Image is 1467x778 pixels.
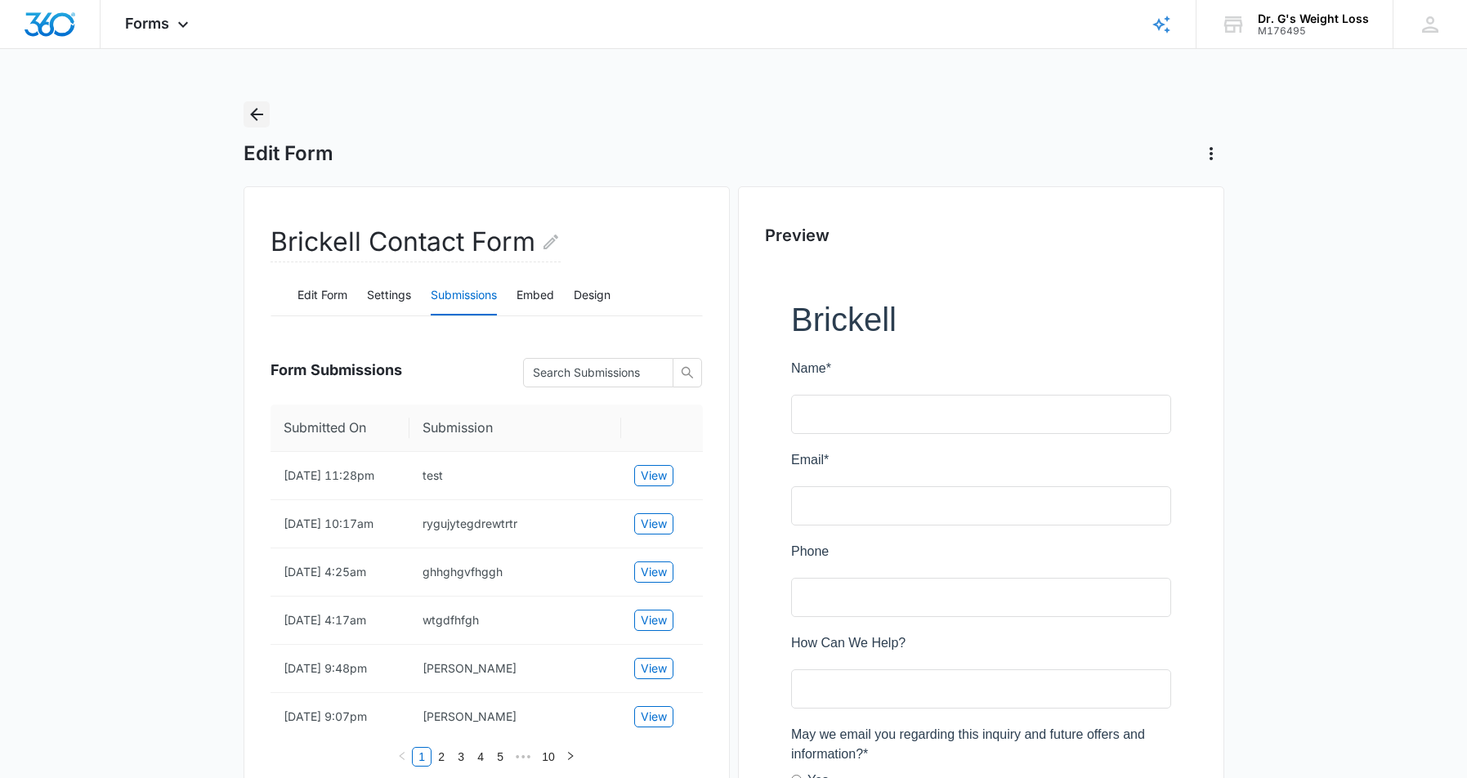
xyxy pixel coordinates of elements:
[634,513,673,534] button: View
[413,748,431,766] a: 1
[533,364,651,382] input: Search Submissions
[271,693,409,741] td: [DATE] 9:07pm
[490,747,510,767] li: 5
[574,276,611,315] button: Design
[125,15,169,32] span: Forms
[297,276,347,315] button: Edit Form
[510,747,536,767] li: Next 5 Pages
[409,597,621,645] td: wtgdfhfgh
[397,751,407,761] span: left
[561,747,580,767] li: Next Page
[510,747,536,767] span: •••
[284,418,384,438] span: Submitted On
[634,706,673,727] button: View
[641,708,667,726] span: View
[561,747,580,767] button: right
[271,645,409,693] td: [DATE] 9:48pm
[541,222,561,262] button: Edit Form Name
[1258,25,1369,37] div: account id
[1258,12,1369,25] div: account name
[517,276,554,315] button: Embed
[673,358,702,387] button: search
[432,747,451,767] li: 2
[409,693,621,741] td: YEZARIN CORDOVA VASQUEZ
[641,515,667,533] span: View
[491,748,509,766] a: 5
[471,747,490,767] li: 4
[271,359,402,381] span: Form Submissions
[634,561,673,583] button: View
[673,366,701,379] span: search
[472,748,490,766] a: 4
[641,660,667,677] span: View
[392,747,412,767] button: left
[432,748,450,766] a: 2
[412,747,432,767] li: 1
[641,467,667,485] span: View
[536,747,561,767] li: 10
[409,500,621,548] td: rygujytegdrewtrtr
[634,658,673,679] button: View
[409,452,621,500] td: test
[244,141,333,166] h1: Edit Form
[1198,141,1224,167] button: Actions
[431,276,497,315] button: Submissions
[634,465,673,486] button: View
[367,276,411,315] button: Settings
[641,563,667,581] span: View
[641,611,667,629] span: View
[271,222,561,262] h2: Brickell Contact Form
[409,405,621,452] th: Submission
[271,597,409,645] td: [DATE] 4:17am
[16,497,33,516] label: No
[537,748,560,766] a: 10
[271,452,409,500] td: [DATE] 11:28pm
[409,645,621,693] td: Victoria Lozoya
[323,604,532,653] iframe: reCAPTCHA
[271,548,409,597] td: [DATE] 4:25am
[634,610,673,631] button: View
[765,223,1197,248] h2: Preview
[16,471,38,490] label: Yes
[452,748,470,766] a: 3
[271,500,409,548] td: [DATE] 10:17am
[244,101,270,127] button: Back
[271,405,409,452] th: Submitted On
[451,747,471,767] li: 3
[409,548,621,597] td: ghhghgvfhggh
[11,621,51,635] span: Submit
[392,747,412,767] li: Previous Page
[566,751,575,761] span: right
